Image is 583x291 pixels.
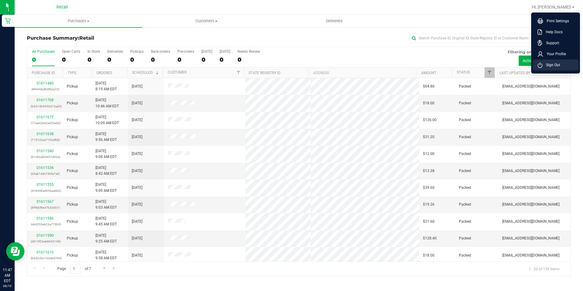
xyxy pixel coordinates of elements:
a: 01611536 [37,166,54,170]
span: [DATE] [132,202,142,207]
span: [DATE] 9:58 AM EDT [95,250,117,261]
p: (d915f23eb8650198) [31,239,59,244]
a: 01611590 [37,233,54,238]
a: Purchase ID [32,71,55,75]
span: $31.20 [423,134,435,140]
div: 0 [202,56,212,63]
div: 0 [238,56,260,63]
div: Needs Review [238,49,260,54]
span: $64.80 [423,84,435,89]
span: Your Profile [543,51,566,57]
div: 0 [177,56,194,63]
span: $21.60 [423,219,435,225]
a: Filter [234,67,244,78]
div: All Purchases [32,49,55,54]
span: Packed [459,235,471,241]
span: [DATE] 8:42 AM EDT [95,165,117,177]
p: (7157c5ce7102ef68) [31,137,59,143]
span: $13.38 [423,168,435,174]
p: (418448a4656ea6b0) [31,188,59,194]
span: Deliveries [318,18,351,24]
div: Back-orders [151,49,170,54]
a: Scheduled [132,70,160,75]
p: (b4d14b4950d13ad4) [31,103,59,109]
span: Pickup [67,253,78,258]
p: (b4d2d3c133d6d794) [31,255,59,261]
p: (61c00af34457d93a) [31,154,59,160]
div: Deliveries [107,49,123,54]
div: Open Carts [62,49,80,54]
span: Page of 7 [52,264,96,274]
a: Deliveries [270,15,398,27]
inline-svg: Retail [5,18,11,24]
span: Pickup [67,235,78,241]
span: Packed [459,151,471,157]
p: 11:47 AM EDT [3,267,12,284]
a: Go to the next page [100,264,109,272]
span: Sign Out [542,62,560,68]
div: [DATE] [220,49,230,54]
span: Retail [56,5,68,10]
button: Active only [519,56,547,66]
span: Customers [143,18,270,24]
span: [EMAIL_ADDRESS][DOMAIN_NAME] [502,253,560,258]
input: 1 [70,264,81,274]
th: Address [308,67,416,78]
li: Sign Out [533,59,578,70]
span: [DATE] 9:03 AM EDT [95,199,117,210]
span: [DATE] [132,134,142,140]
span: [DATE] [132,235,142,241]
span: Packed [459,100,471,106]
span: [DATE] [132,219,142,225]
span: [DATE] 9:25 AM EDT [95,233,117,244]
span: [DATE] [132,117,142,123]
a: Amount [421,71,436,75]
span: Packed [459,134,471,140]
a: Last Updated By [499,71,530,75]
span: [EMAIL_ADDRESS][DOMAIN_NAME] [502,235,560,241]
a: Support [538,40,576,46]
div: Pre-orders [177,49,194,54]
span: Pickup [67,219,78,225]
span: [DATE] 8:19 AM EDT [95,81,117,92]
span: $126.00 [423,117,437,123]
span: [DATE] [132,185,142,191]
a: Filter [485,67,495,78]
span: [DATE] 10:09 AM EDT [95,114,119,126]
span: $128.40 [423,235,437,241]
span: $18.00 [423,253,435,258]
p: (8f4bbf8ed7b3dd97) [31,205,59,210]
span: Filtering on status: [508,49,547,54]
a: Status [457,70,470,74]
a: Go to the last page [110,264,119,272]
span: Hi, [PERSON_NAME]! [532,5,571,9]
span: [EMAIL_ADDRESS][DOMAIN_NAME] [502,151,560,157]
div: 0 [151,56,170,63]
a: Help Docs [538,29,576,35]
div: In Store [88,49,100,54]
div: 0 [220,56,230,63]
span: Pickup [67,134,78,140]
span: Pickup [67,202,78,207]
span: [EMAIL_ADDRESS][DOMAIN_NAME] [502,202,560,207]
span: [DATE] [132,151,142,157]
a: 01611540 [37,149,54,153]
a: 01611672 [37,115,54,119]
div: 0 [130,56,144,63]
a: Customer [168,70,187,74]
a: State Registry ID [249,71,281,75]
div: PickUps [130,49,144,54]
span: Packed [459,168,471,174]
a: Ordered [96,71,112,75]
p: (77ee62842a203e0b) [31,120,59,126]
span: Pickup [67,117,78,123]
span: Packed [459,185,471,191]
span: Pickup [67,151,78,157]
div: 0 [88,56,100,63]
span: Print Settings [543,18,569,24]
p: (d3ab1ddc740fa7a0) [31,171,59,177]
span: $18.00 [423,100,435,106]
span: [DATE] [132,168,142,174]
h3: Purchase Summary: [27,35,208,41]
a: Customers [142,15,270,27]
